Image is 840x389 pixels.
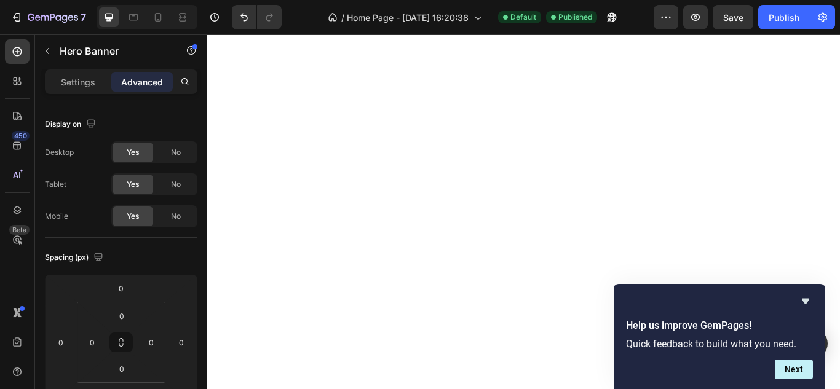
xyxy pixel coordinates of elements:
[723,12,743,23] span: Save
[127,147,139,158] span: Yes
[127,211,139,222] span: Yes
[172,333,191,352] input: 0
[798,294,813,308] button: Hide survey
[45,179,66,190] div: Tablet
[127,179,139,190] span: Yes
[775,360,813,379] button: Next question
[52,333,70,352] input: 0
[347,11,469,24] span: Home Page - [DATE] 16:20:38
[45,211,68,222] div: Mobile
[45,147,74,158] div: Desktop
[83,333,101,352] input: 0px
[626,338,813,350] p: Quick feedback to build what you need.
[12,131,30,141] div: 450
[109,279,133,297] input: 0
[769,11,799,24] div: Publish
[81,10,86,25] p: 7
[121,76,163,88] p: Advanced
[171,179,181,190] span: No
[713,5,753,29] button: Save
[171,211,181,222] span: No
[61,76,95,88] p: Settings
[60,44,164,58] p: Hero Banner
[758,5,810,29] button: Publish
[45,250,106,266] div: Spacing (px)
[232,5,282,29] div: Undo/Redo
[171,147,181,158] span: No
[207,34,840,389] iframe: Design area
[5,5,92,29] button: 7
[341,11,344,24] span: /
[558,12,592,23] span: Published
[109,360,134,378] input: 0px
[9,225,30,235] div: Beta
[142,333,160,352] input: 0px
[45,116,98,133] div: Display on
[626,318,813,333] h2: Help us improve GemPages!
[626,294,813,379] div: Help us improve GemPages!
[109,307,134,325] input: 0px
[510,12,536,23] span: Default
